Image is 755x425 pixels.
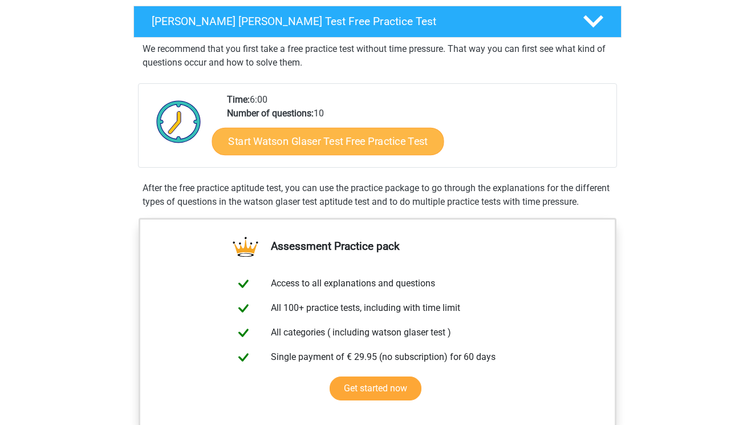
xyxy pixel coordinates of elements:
[143,42,612,70] p: We recommend that you first take a free practice test without time pressure. That way you can fir...
[227,108,314,119] b: Number of questions:
[212,128,444,155] a: Start Watson Glaser Test Free Practice Test
[330,377,421,400] a: Get started now
[129,6,626,38] a: [PERSON_NAME] [PERSON_NAME] Test Free Practice Test
[150,93,208,150] img: Clock
[152,15,565,28] h4: [PERSON_NAME] [PERSON_NAME] Test Free Practice Test
[218,93,616,167] div: 6:00 10
[227,94,250,105] b: Time:
[138,181,617,209] div: After the free practice aptitude test, you can use the practice package to go through the explana...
